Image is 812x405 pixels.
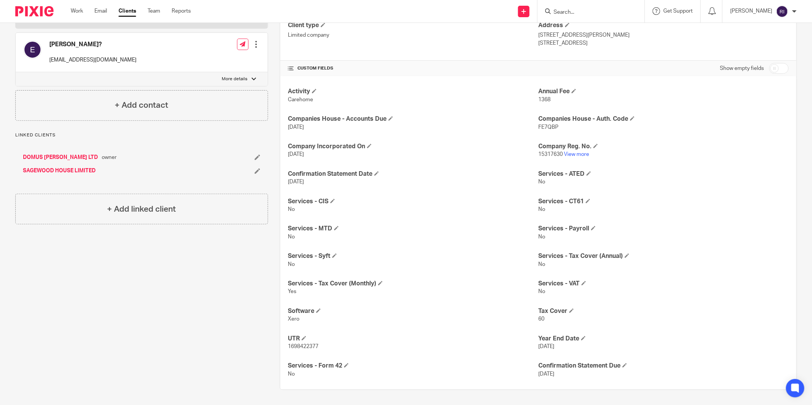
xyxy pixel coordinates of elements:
h4: Company Reg. No. [538,143,789,151]
h4: Company Incorporated On [288,143,538,151]
h4: Services - Payroll [538,225,789,233]
span: owner [102,154,117,161]
h4: Tax Cover [538,307,789,315]
h4: UTR [288,335,538,343]
span: 1698422377 [288,344,318,349]
span: 15317630 [538,152,563,157]
h4: Services - CIS [288,198,538,206]
h4: Software [288,307,538,315]
a: Reports [172,7,191,15]
p: Linked clients [15,132,268,138]
span: No [538,289,545,294]
input: Search [553,9,622,16]
span: No [538,234,545,240]
span: No [538,179,545,185]
h4: Year End Date [538,335,789,343]
img: Pixie [15,6,54,16]
h4: CUSTOM FIELDS [288,65,538,71]
h4: Companies House - Auth. Code [538,115,789,123]
span: No [538,262,545,267]
p: [PERSON_NAME] [730,7,772,15]
h4: Services - Tax Cover (Monthly) [288,280,538,288]
span: [DATE] [538,371,554,377]
span: 60 [538,316,544,322]
h4: Services - Tax Cover (Annual) [538,252,789,260]
span: No [288,371,295,377]
h4: + Add linked client [107,203,176,215]
img: svg%3E [776,5,788,18]
span: No [288,207,295,212]
h4: Services - CT61 [538,198,789,206]
p: [STREET_ADDRESS] [538,39,789,47]
h4: Services - ATED [538,170,789,178]
label: Show empty fields [720,65,764,72]
span: [DATE] [288,179,304,185]
span: No [288,234,295,240]
span: Yes [288,289,296,294]
h4: Annual Fee [538,87,789,96]
h4: Confirmation Statement Due [538,362,789,370]
h4: [PERSON_NAME]? [49,40,136,49]
span: Xero [288,316,299,322]
h4: + Add contact [115,99,168,111]
h4: Services - Syft [288,252,538,260]
img: svg%3E [23,40,42,59]
span: No [538,207,545,212]
a: View more [564,152,589,157]
h4: Companies House - Accounts Due [288,115,538,123]
span: Carehome [288,97,313,102]
span: FE7QBP [538,125,559,130]
a: Email [94,7,107,15]
span: 1368 [538,97,551,102]
span: [DATE] [288,125,304,130]
a: Team [148,7,160,15]
span: [DATE] [538,344,554,349]
p: More details [222,76,248,82]
span: No [288,262,295,267]
span: [DATE] [288,152,304,157]
span: Get Support [663,8,693,14]
a: Work [71,7,83,15]
h4: Services - Form 42 [288,362,538,370]
h4: Services - MTD [288,225,538,233]
a: SAGEWOOD HOUSE LIMITED [23,167,96,175]
a: Clients [119,7,136,15]
h4: Client type [288,21,538,29]
p: [STREET_ADDRESS][PERSON_NAME] [538,31,789,39]
h4: Address [538,21,789,29]
a: DOMUS [PERSON_NAME] LTD [23,154,98,161]
h4: Services - VAT [538,280,789,288]
p: Limited company [288,31,538,39]
h4: Activity [288,87,538,96]
h4: Confirmation Statement Date [288,170,538,178]
p: [EMAIL_ADDRESS][DOMAIN_NAME] [49,56,136,64]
